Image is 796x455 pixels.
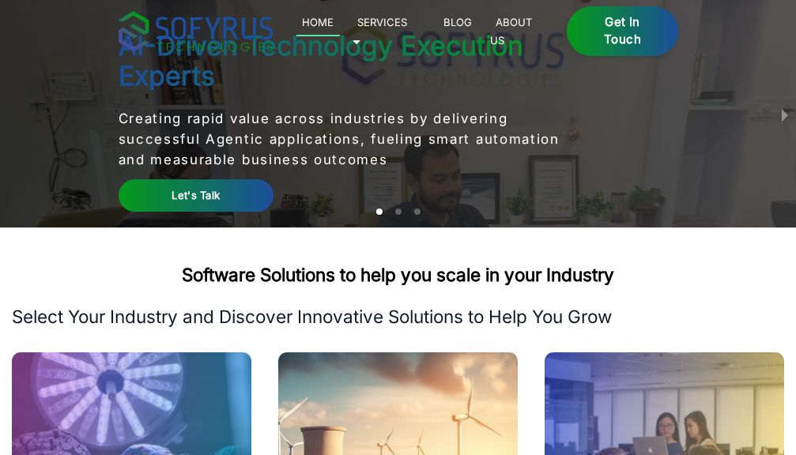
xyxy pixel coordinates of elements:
[376,209,383,215] li: slide item 1
[438,13,478,32] a: Blog
[119,11,273,51] img: sofyrus
[567,6,677,57] a: Get in Touch
[119,179,274,212] a: Let's Talk
[395,209,402,215] li: slide item 2
[296,13,340,36] a: Home
[414,209,421,215] li: slide item 3
[490,13,533,49] a: About Us
[352,13,408,49] a: Services 🞃
[12,305,784,329] p: Select Your Industry and Discover Innovative Solutions to Help You Grow
[12,263,784,287] h2: Software Solutions to help you scale in your Industry
[119,108,585,171] p: Creating rapid value across industries by delivering successful Agentic applications, fueling sma...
